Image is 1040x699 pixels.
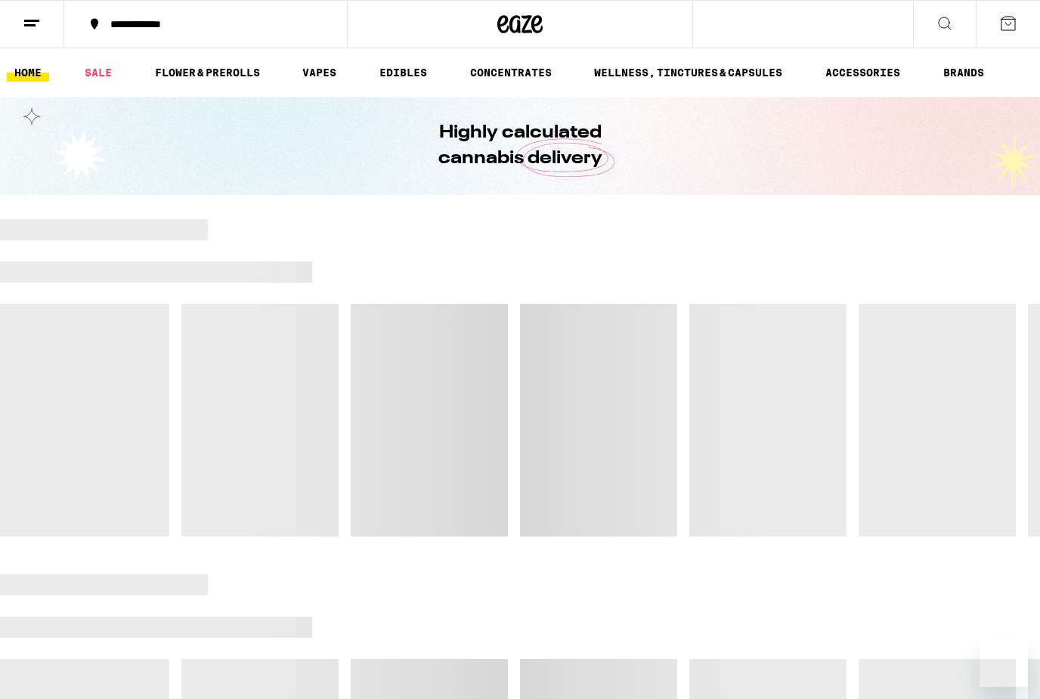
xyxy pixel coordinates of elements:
[372,63,435,82] a: EDIBLES
[147,63,268,82] a: FLOWER & PREROLLS
[463,63,559,82] a: CONCENTRATES
[936,63,992,82] a: BRANDS
[7,63,49,82] a: HOME
[587,63,790,82] a: WELLNESS, TINCTURES & CAPSULES
[295,63,344,82] a: VAPES
[395,120,645,172] h1: Highly calculated cannabis delivery
[818,63,908,82] a: ACCESSORIES
[77,63,119,82] a: SALE
[980,639,1028,687] iframe: Button to launch messaging window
